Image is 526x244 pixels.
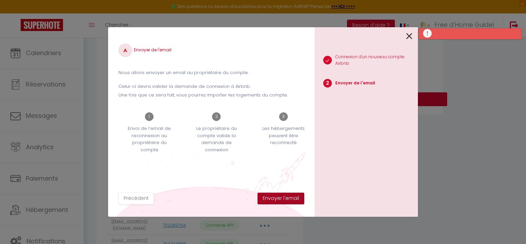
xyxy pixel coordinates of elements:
[145,112,154,121] span: 1
[257,193,304,204] button: Envoyer l'email
[279,112,288,121] span: 3
[118,83,304,90] p: Celui-ci devra valider la demande de connexion à Airbnb.
[118,69,304,76] p: Nous allons envoyer un email au propriétaire du compte.
[335,80,375,87] p: Envoyer de l'email
[257,125,310,146] p: Les hébergements peuvent être reconnecté
[335,54,418,67] p: Connexion d'un nouveau compte Airbnb
[118,193,154,204] button: Précédent
[123,125,176,153] p: Envoi de l’email de reconnexion au propriétaire du compte
[118,43,304,57] h4: Envoyer de l'email
[190,125,243,153] p: Le propriétaire du compte valide la demande de connexion
[212,112,221,121] span: 2
[323,79,332,88] span: 2
[118,92,304,99] p: Une fois que ce sera fait, vous pourrez importer les logements du compte.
